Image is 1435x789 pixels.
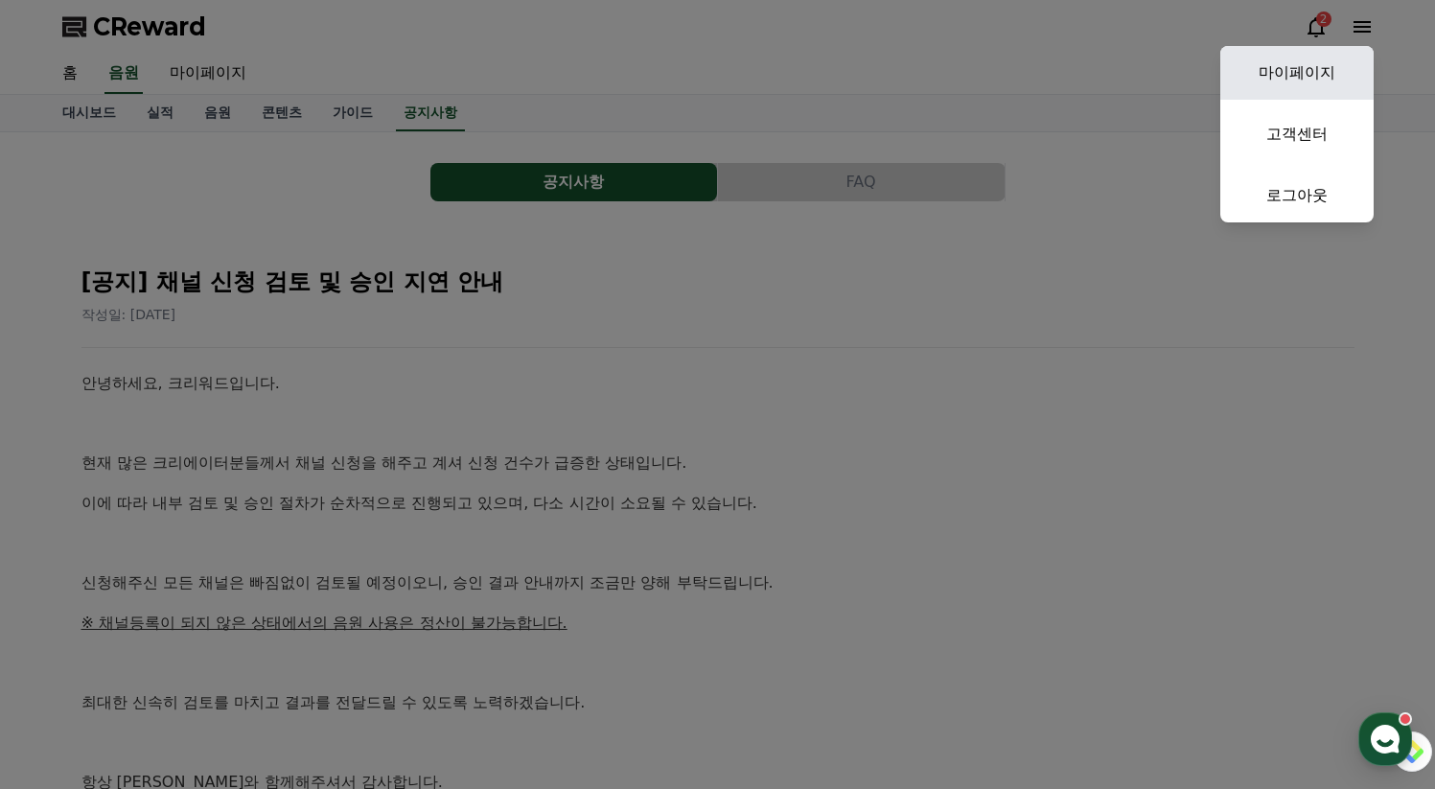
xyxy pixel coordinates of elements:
a: 고객센터 [1220,107,1374,161]
span: 대화 [175,638,198,653]
a: 마이페이지 [1220,46,1374,100]
a: 대화 [127,608,247,656]
span: 홈 [60,637,72,652]
a: 홈 [6,608,127,656]
span: 설정 [296,637,319,652]
a: 설정 [247,608,368,656]
a: 로그아웃 [1220,169,1374,222]
button: 마이페이지 고객센터 로그아웃 [1220,46,1374,222]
